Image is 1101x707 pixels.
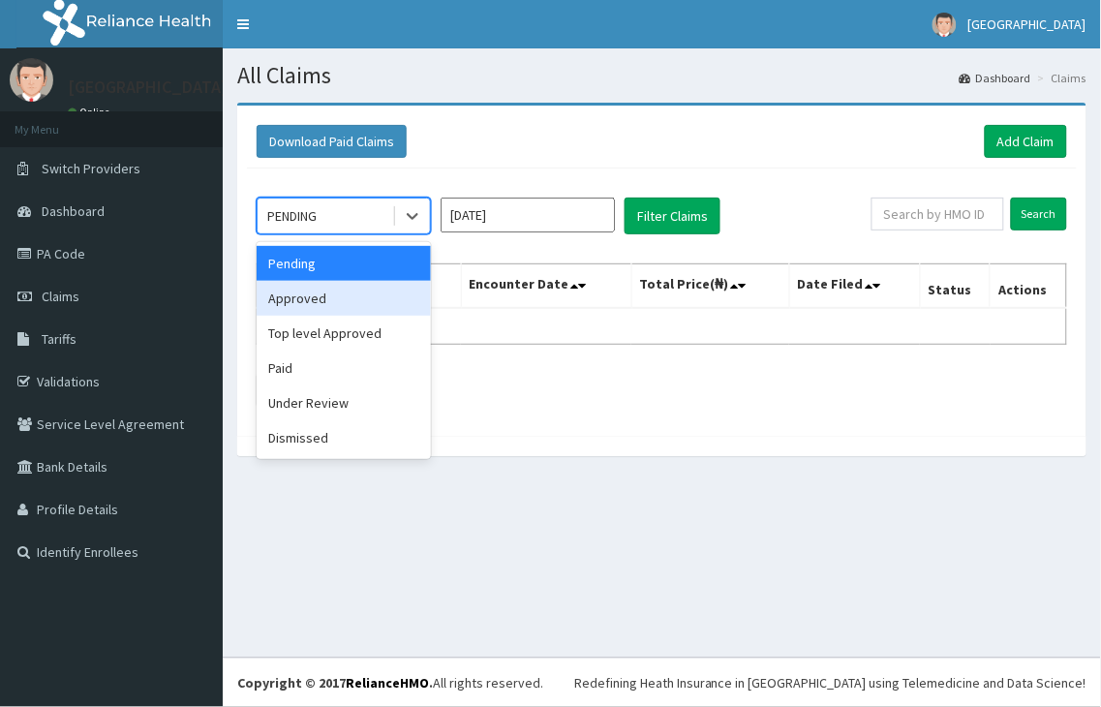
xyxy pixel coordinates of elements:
th: Date Filed [789,264,920,309]
th: Status [920,264,991,309]
li: Claims [1033,70,1086,86]
button: Filter Claims [625,198,720,234]
th: Total Price(₦) [631,264,789,309]
span: [GEOGRAPHIC_DATA] [968,15,1086,33]
input: Search [1011,198,1067,231]
span: Switch Providers [42,160,140,177]
footer: All rights reserved. [223,658,1101,707]
div: Pending [257,246,431,281]
img: User Image [933,13,957,37]
a: RelianceHMO [346,674,429,692]
h1: All Claims [237,63,1086,88]
a: Dashboard [960,70,1031,86]
th: Encounter Date [461,264,631,309]
span: Tariffs [42,330,76,348]
strong: Copyright © 2017 . [237,674,433,692]
button: Download Paid Claims [257,125,407,158]
a: Online [68,106,114,119]
div: PENDING [267,206,317,226]
img: User Image [10,58,53,102]
input: Search by HMO ID [872,198,1004,231]
th: Actions [991,264,1067,309]
div: Top level Approved [257,316,431,351]
a: Add Claim [985,125,1067,158]
div: Redefining Heath Insurance in [GEOGRAPHIC_DATA] using Telemedicine and Data Science! [574,673,1086,692]
p: [GEOGRAPHIC_DATA] [68,78,228,96]
div: Paid [257,351,431,385]
div: Dismissed [257,420,431,455]
div: Under Review [257,385,431,420]
span: Dashboard [42,202,105,220]
div: Approved [257,281,431,316]
input: Select Month and Year [441,198,615,232]
span: Claims [42,288,79,305]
